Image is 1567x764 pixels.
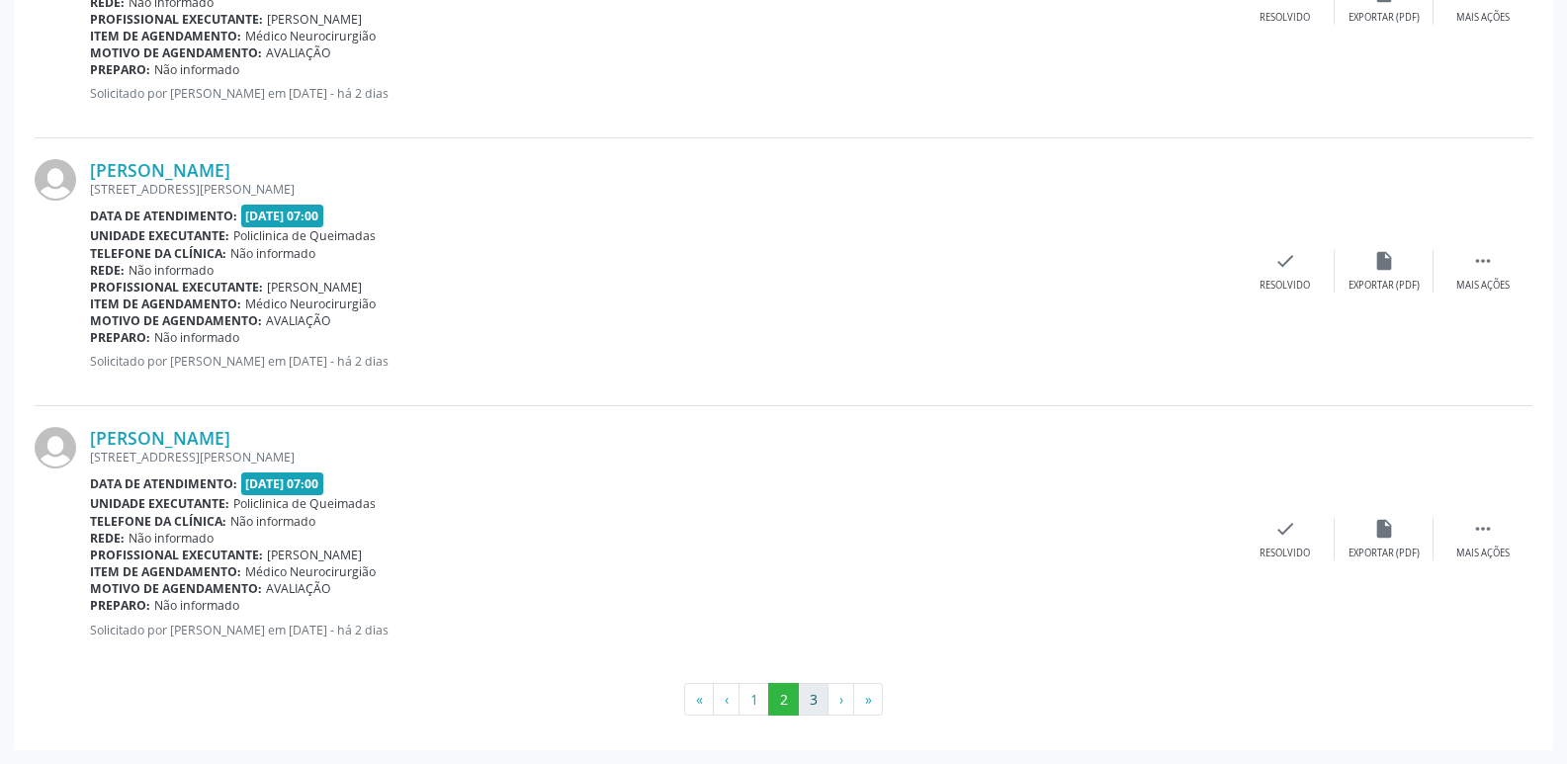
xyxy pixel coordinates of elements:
[1349,279,1420,293] div: Exportar (PDF)
[230,513,315,530] span: Não informado
[90,475,237,492] b: Data de atendimento:
[1472,518,1494,540] i: 
[1260,11,1310,25] div: Resolvido
[266,580,331,597] span: AVALIAÇÃO
[1260,547,1310,560] div: Resolvido
[768,683,799,717] button: Go to page 2
[1373,250,1395,272] i: insert_drive_file
[1472,250,1494,272] i: 
[90,61,150,78] b: Preparo:
[90,312,262,329] b: Motivo de agendamento:
[90,563,241,580] b: Item de agendamento:
[90,245,226,262] b: Telefone da clínica:
[35,683,1532,717] ul: Pagination
[90,530,125,547] b: Rede:
[90,44,262,61] b: Motivo de agendamento:
[245,296,376,312] span: Médico Neurocirurgião
[90,208,237,224] b: Data de atendimento:
[1456,279,1510,293] div: Mais ações
[233,227,376,244] span: Policlinica de Queimadas
[798,683,828,717] button: Go to page 3
[1349,11,1420,25] div: Exportar (PDF)
[827,683,854,717] button: Go to next page
[1456,547,1510,560] div: Mais ações
[90,329,150,346] b: Preparo:
[241,205,324,227] span: [DATE] 07:00
[1456,11,1510,25] div: Mais ações
[90,427,230,449] a: [PERSON_NAME]
[1274,250,1296,272] i: check
[154,61,239,78] span: Não informado
[90,262,125,279] b: Rede:
[245,563,376,580] span: Médico Neurocirurgião
[1349,547,1420,560] div: Exportar (PDF)
[90,11,263,28] b: Profissional executante:
[90,580,262,597] b: Motivo de agendamento:
[267,279,362,296] span: [PERSON_NAME]
[90,495,229,512] b: Unidade executante:
[90,227,229,244] b: Unidade executante:
[266,44,331,61] span: AVALIAÇÃO
[154,329,239,346] span: Não informado
[129,530,214,547] span: Não informado
[90,513,226,530] b: Telefone da clínica:
[154,597,239,614] span: Não informado
[35,159,76,201] img: img
[90,353,1236,370] p: Solicitado por [PERSON_NAME] em [DATE] - há 2 dias
[129,262,214,279] span: Não informado
[35,427,76,468] img: img
[1373,518,1395,540] i: insert_drive_file
[684,683,714,717] button: Go to first page
[1260,279,1310,293] div: Resolvido
[90,28,241,44] b: Item de agendamento:
[90,181,1236,198] div: [STREET_ADDRESS][PERSON_NAME]
[230,245,315,262] span: Não informado
[713,683,740,717] button: Go to previous page
[90,449,1236,466] div: [STREET_ADDRESS][PERSON_NAME]
[266,312,331,329] span: AVALIAÇÃO
[90,296,241,312] b: Item de agendamento:
[90,597,150,614] b: Preparo:
[853,683,883,717] button: Go to last page
[739,683,769,717] button: Go to page 1
[90,159,230,181] a: [PERSON_NAME]
[267,547,362,563] span: [PERSON_NAME]
[1274,518,1296,540] i: check
[90,85,1236,102] p: Solicitado por [PERSON_NAME] em [DATE] - há 2 dias
[245,28,376,44] span: Médico Neurocirurgião
[90,622,1236,638] p: Solicitado por [PERSON_NAME] em [DATE] - há 2 dias
[233,495,376,512] span: Policlinica de Queimadas
[241,472,324,495] span: [DATE] 07:00
[90,547,263,563] b: Profissional executante:
[267,11,362,28] span: [PERSON_NAME]
[90,279,263,296] b: Profissional executante:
